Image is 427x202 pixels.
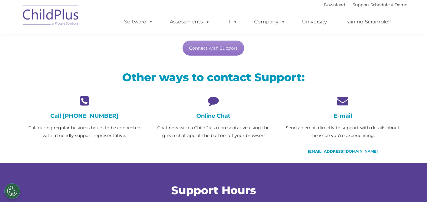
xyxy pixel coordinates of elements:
h2: Other ways to contact Support: [24,70,403,84]
font: | [324,2,407,7]
h4: Call [PHONE_NUMBER] [24,112,144,119]
button: Cookies Settings [4,183,20,199]
p: Send an email directly to support with details about the issue you’re experiencing. [283,124,403,140]
a: Training Scramble!! [337,16,397,28]
a: Assessments [163,16,216,28]
a: Support [353,2,369,7]
a: IT [220,16,244,28]
a: Connect with Support [183,41,244,56]
img: ChildPlus by Procare Solutions [20,0,82,32]
a: Schedule A Demo [370,2,407,7]
a: [EMAIL_ADDRESS][DOMAIN_NAME] [308,149,378,154]
p: Chat now with a ChildPlus representative using the green chat app at the bottom of your browser! [153,124,273,140]
a: Company [248,16,292,28]
a: Software [118,16,159,28]
p: Call during regular business hours to be connected with a friendly support representative. [24,124,144,140]
h4: E-mail [283,112,403,119]
span: Support Hours [171,184,256,197]
h4: Online Chat [153,112,273,119]
a: University [296,16,333,28]
a: Download [324,2,345,7]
